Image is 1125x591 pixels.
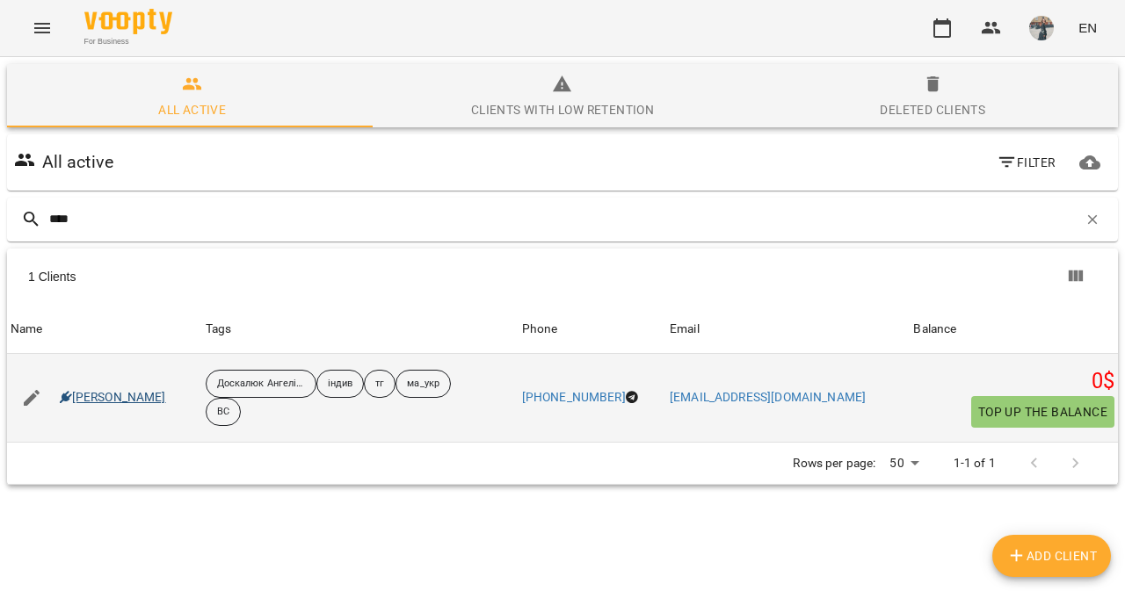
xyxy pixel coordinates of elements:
[11,319,43,340] div: Sort
[84,9,172,34] img: Voopty Logo
[670,319,700,340] div: Email
[84,36,172,47] span: For Business
[158,99,226,120] div: All active
[1071,11,1104,44] button: EN
[522,319,558,340] div: Sort
[880,99,985,120] div: Deleted clients
[1029,16,1054,40] img: 1de154b3173ed78b8959c7a2fc753f2d.jpeg
[954,455,996,472] p: 1-1 of 1
[471,99,654,120] div: Clients with low retention
[1055,256,1097,298] button: Show columns
[7,249,1118,305] div: Table Toolbar
[375,377,384,392] p: тг
[11,319,199,340] span: Name
[522,319,663,340] span: Phone
[882,450,925,476] div: 50
[522,319,558,340] div: Phone
[206,370,316,398] div: Доскалюк Ангеліна
[913,319,1114,340] span: Balance
[217,377,305,392] p: Доскалюк Ангеліна
[971,396,1114,428] button: Top up the balance
[992,535,1112,577] button: Add Client
[206,319,515,340] div: Tags
[670,319,906,340] span: Email
[670,390,866,404] a: [EMAIL_ADDRESS][DOMAIN_NAME]
[990,147,1063,178] button: Filter
[28,268,565,285] div: 1 Clients
[407,377,439,392] p: ма_укр
[364,370,396,398] div: тг
[60,389,166,407] a: [PERSON_NAME]
[793,455,875,472] p: Rows per page:
[978,401,1107,422] span: Top up the balance
[316,370,365,398] div: індив
[913,319,956,340] div: Sort
[913,319,956,340] div: Balance
[1006,545,1098,566] span: Add Client
[328,377,353,392] p: індив
[42,148,113,176] h6: All active
[396,370,451,398] div: ма_укр
[1078,18,1097,37] span: EN
[217,405,229,420] p: ВС
[670,319,700,340] div: Sort
[522,390,626,404] a: [PHONE_NUMBER]
[206,398,241,426] div: ВС
[11,319,43,340] div: Name
[913,368,1114,395] h5: 0 $
[997,152,1056,173] span: Filter
[21,7,63,49] button: Menu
